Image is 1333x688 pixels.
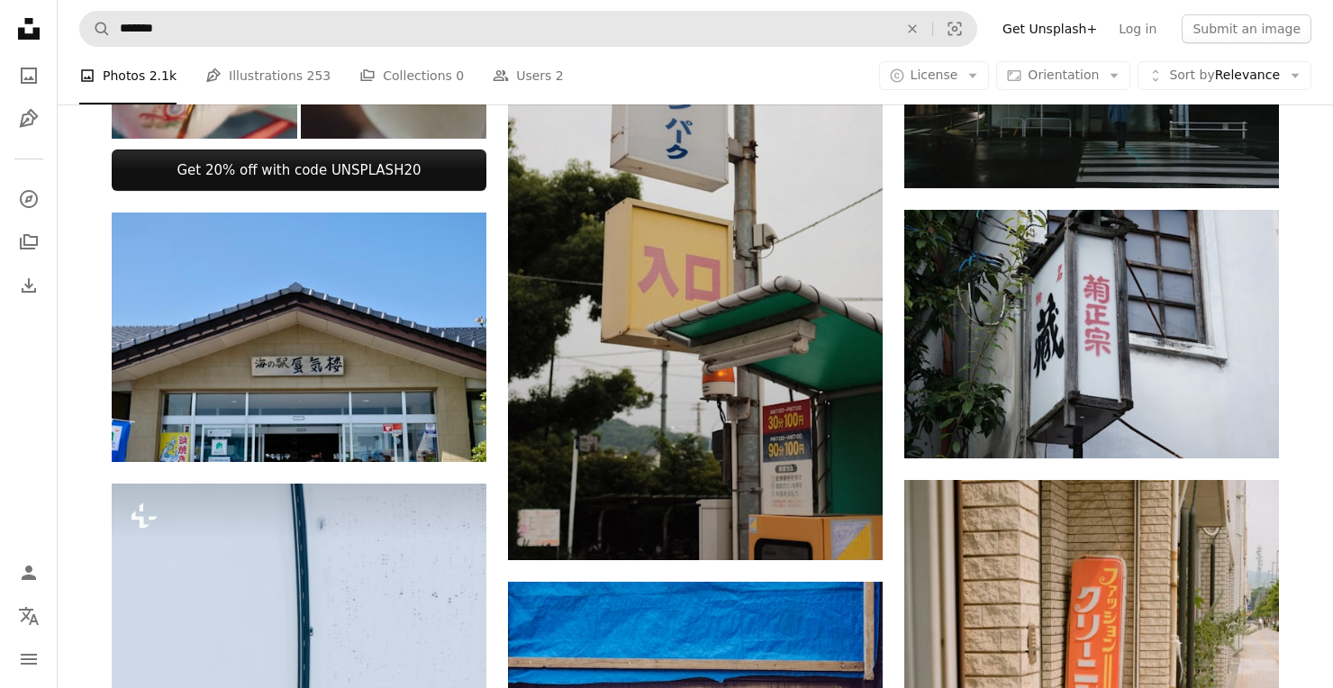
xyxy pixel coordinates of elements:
span: Sort by [1169,68,1214,82]
button: Visual search [933,12,976,46]
a: Log in [1108,14,1167,43]
span: 253 [307,66,331,86]
a: a building with a sign on the front of it [112,329,486,345]
a: Explore [11,181,47,217]
a: Illustrations 253 [205,47,331,104]
img: a sign on a building [904,210,1279,458]
img: a building with a sign on the front of it [112,213,486,462]
button: Clear [893,12,932,46]
a: Home — Unsplash [11,11,47,50]
a: Collections [11,224,47,260]
a: Download History [11,267,47,303]
span: License [911,68,958,82]
span: Orientation [1028,68,1099,82]
button: Menu [11,641,47,677]
a: a sign on the side of a building [508,271,883,287]
a: Get 20% off with code UNSPLASH20 [112,149,486,191]
span: 2 [556,66,564,86]
button: Language [11,598,47,634]
a: Collections 0 [359,47,464,104]
a: a snowboarder is going down a hill in the snow [112,615,486,631]
a: Photos [11,58,47,94]
a: Illustrations [11,101,47,137]
span: Relevance [1169,67,1280,85]
button: License [879,61,990,90]
button: Sort byRelevance [1138,61,1311,90]
button: Orientation [996,61,1130,90]
a: Users 2 [493,47,564,104]
a: Get Unsplash+ [992,14,1108,43]
span: 0 [456,66,464,86]
a: a sign on a building [904,326,1279,342]
button: Submit an image [1182,14,1311,43]
form: Find visuals sitewide [79,11,977,47]
a: Log in / Sign up [11,555,47,591]
button: Search Unsplash [80,12,111,46]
